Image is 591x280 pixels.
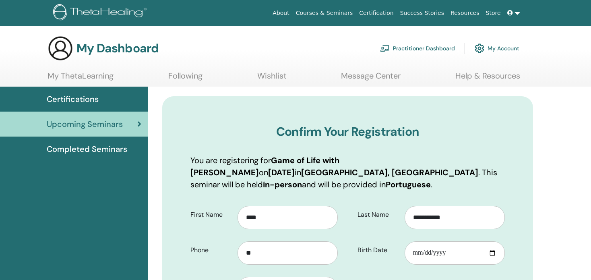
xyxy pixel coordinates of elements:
[47,143,127,155] span: Completed Seminars
[269,6,292,21] a: About
[257,71,287,87] a: Wishlist
[455,71,520,87] a: Help & Resources
[184,207,238,222] label: First Name
[483,6,504,21] a: Store
[301,167,478,178] b: [GEOGRAPHIC_DATA], [GEOGRAPHIC_DATA]
[447,6,483,21] a: Resources
[47,118,123,130] span: Upcoming Seminars
[386,179,431,190] b: Portuguese
[268,167,295,178] b: [DATE]
[397,6,447,21] a: Success Stories
[48,71,114,87] a: My ThetaLearning
[48,35,73,61] img: generic-user-icon.jpg
[475,41,484,55] img: cog.svg
[190,124,505,139] h3: Confirm Your Registration
[293,6,356,21] a: Courses & Seminars
[168,71,203,87] a: Following
[190,154,505,191] p: You are registering for on in . This seminar will be held and will be provided in .
[263,179,302,190] b: in-person
[76,41,159,56] h3: My Dashboard
[351,207,405,222] label: Last Name
[341,71,401,87] a: Message Center
[351,243,405,258] label: Birth Date
[380,45,390,52] img: chalkboard-teacher.svg
[380,39,455,57] a: Practitioner Dashboard
[356,6,397,21] a: Certification
[47,93,99,105] span: Certifications
[53,4,149,22] img: logo.png
[184,243,238,258] label: Phone
[475,39,519,57] a: My Account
